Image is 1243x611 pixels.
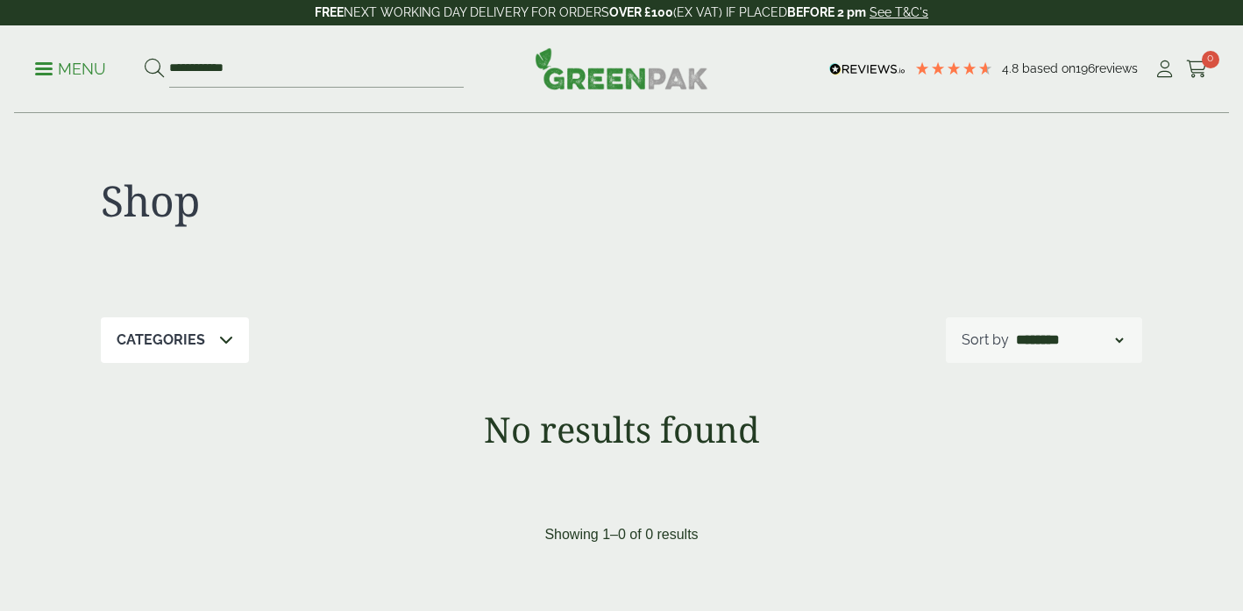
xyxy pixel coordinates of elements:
[962,330,1009,351] p: Sort by
[829,63,906,75] img: REVIEWS.io
[535,47,708,89] img: GreenPak Supplies
[609,5,673,19] strong: OVER £100
[1002,61,1022,75] span: 4.8
[1022,61,1076,75] span: Based on
[1012,330,1126,351] select: Shop order
[35,59,106,76] a: Menu
[35,59,106,80] p: Menu
[53,409,1190,451] h1: No results found
[1154,60,1176,78] i: My Account
[117,330,205,351] p: Categories
[1186,56,1208,82] a: 0
[1186,60,1208,78] i: Cart
[101,175,621,226] h1: Shop
[544,524,698,545] p: Showing 1–0 of 0 results
[315,5,344,19] strong: FREE
[787,5,866,19] strong: BEFORE 2 pm
[914,60,993,76] div: 4.79 Stars
[870,5,928,19] a: See T&C's
[1076,61,1095,75] span: 196
[1095,61,1138,75] span: reviews
[1202,51,1219,68] span: 0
